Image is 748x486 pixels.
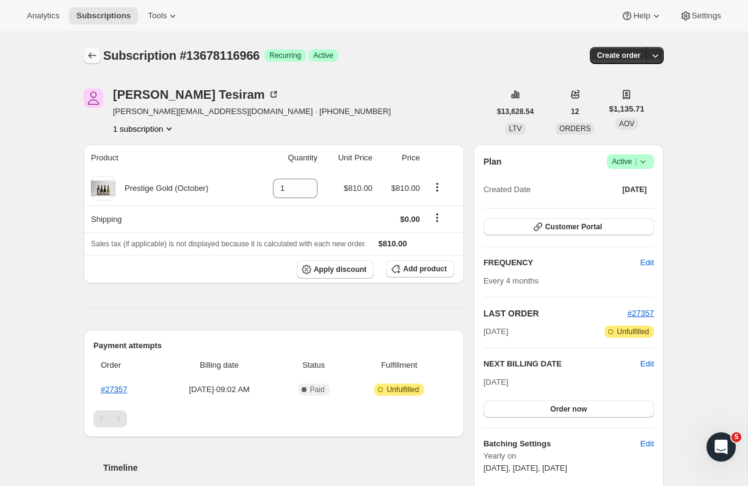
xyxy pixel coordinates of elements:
span: AOV [619,120,634,128]
span: Fulfillment [352,359,447,371]
button: #27357 [628,307,654,320]
span: [DATE], [DATE], [DATE] [484,463,567,473]
th: Unit Price [321,145,376,171]
span: Every 4 months [484,276,539,285]
button: Subscriptions [69,7,138,24]
span: | [635,157,637,166]
button: Create order [590,47,648,64]
button: Analytics [20,7,67,24]
th: Quantity [253,145,321,171]
th: Product [84,145,253,171]
iframe: Intercom live chat [706,432,736,462]
button: Shipping actions [427,211,447,224]
button: Subscriptions [84,47,101,64]
span: Tools [148,11,167,21]
span: Order now [550,404,587,414]
span: Customer Portal [545,222,602,232]
h2: FREQUENCY [484,257,641,269]
span: $13,628.54 [497,107,534,116]
button: $13,628.54 [490,103,541,120]
span: Paid [310,385,325,395]
span: Edit [641,438,654,450]
a: #27357 [101,385,127,394]
th: Price [376,145,424,171]
span: Create order [597,51,641,60]
span: [PERSON_NAME][EMAIL_ADDRESS][DOMAIN_NAME] · [PHONE_NUMBER] [113,105,391,118]
div: Prestige Gold (October) [115,182,208,195]
span: $810.00 [379,239,407,248]
span: $810.00 [344,184,372,193]
span: 5 [732,432,741,442]
th: Order [93,352,159,379]
span: Apply discount [314,265,367,274]
span: $810.00 [391,184,420,193]
span: Unfulfilled [617,327,649,337]
span: Add product [403,264,446,274]
span: LTV [509,124,521,133]
button: Help [614,7,669,24]
span: 12 [571,107,579,116]
button: Apply discount [297,260,374,279]
h6: Batching Settings [484,438,641,450]
span: ORDERS [559,124,590,133]
button: 12 [564,103,586,120]
span: Active [612,155,649,168]
button: Order now [484,401,654,418]
span: [DATE] [622,185,647,195]
button: Customer Portal [484,218,654,235]
span: Help [633,11,650,21]
th: Shipping [84,205,253,232]
button: Edit [641,358,654,370]
span: Subscription #13678116966 [103,49,260,62]
span: Subscriptions [76,11,131,21]
span: Unfulfilled [387,385,419,395]
button: Settings [672,7,728,24]
button: Product actions [427,180,447,194]
button: Edit [633,434,661,454]
span: Pravir Tesiram [84,88,103,108]
button: Product actions [113,123,175,135]
span: Yearly on [484,450,654,462]
nav: Pagination [93,410,454,427]
span: $1,135.71 [609,103,644,115]
span: Active [313,51,333,60]
h2: Timeline [103,462,464,474]
span: Sales tax (if applicable) is not displayed because it is calculated with each new order. [91,240,366,248]
button: Tools [140,7,186,24]
span: Status [283,359,344,371]
span: Edit [641,257,654,269]
h2: NEXT BILLING DATE [484,358,641,370]
span: $0.00 [400,215,420,224]
h2: LAST ORDER [484,307,628,320]
a: #27357 [628,309,654,318]
span: Billing date [163,359,275,371]
button: Edit [633,253,661,273]
span: Created Date [484,184,531,196]
span: Recurring [269,51,301,60]
span: [DATE] · 09:02 AM [163,384,275,396]
span: [DATE] [484,326,509,338]
button: [DATE] [615,181,654,198]
span: Settings [692,11,721,21]
button: Add product [386,260,454,277]
span: Analytics [27,11,59,21]
h2: Plan [484,155,502,168]
span: [DATE] [484,377,509,387]
h2: Payment attempts [93,340,454,352]
div: [PERSON_NAME] Tesiram [113,88,280,101]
